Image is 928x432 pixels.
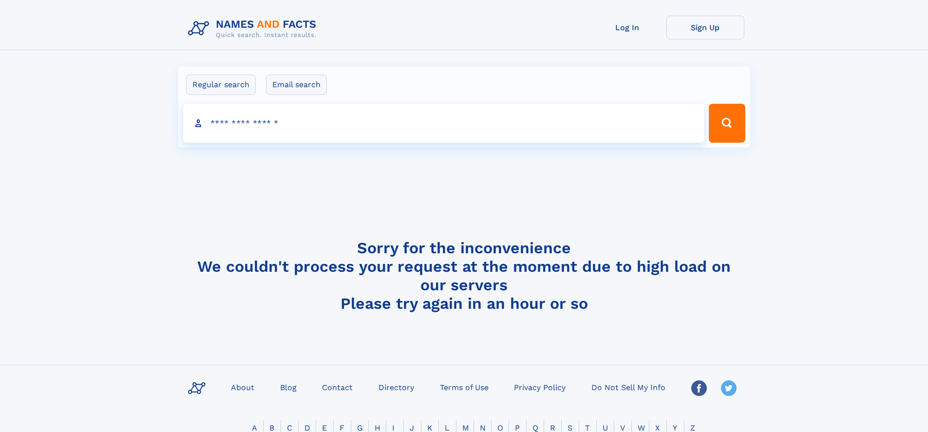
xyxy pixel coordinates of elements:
a: Log In [588,16,666,39]
a: Blog [276,380,301,394]
a: Sign Up [666,16,744,39]
a: Directory [375,380,418,394]
label: Regular search [186,75,256,95]
a: Do Not Sell My Info [587,380,669,394]
a: Privacy Policy [510,380,569,394]
h4: Sorry for the inconvenience We couldn't process your request at the moment due to high load on ou... [184,239,744,313]
label: Email search [266,75,327,95]
img: Facebook [691,380,707,396]
img: Logo Names and Facts [184,16,324,42]
input: search input [183,104,705,143]
a: About [227,380,258,394]
a: Contact [318,380,357,394]
img: Twitter [721,380,737,396]
a: Terms of Use [436,380,492,394]
button: Search Button [709,104,745,143]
